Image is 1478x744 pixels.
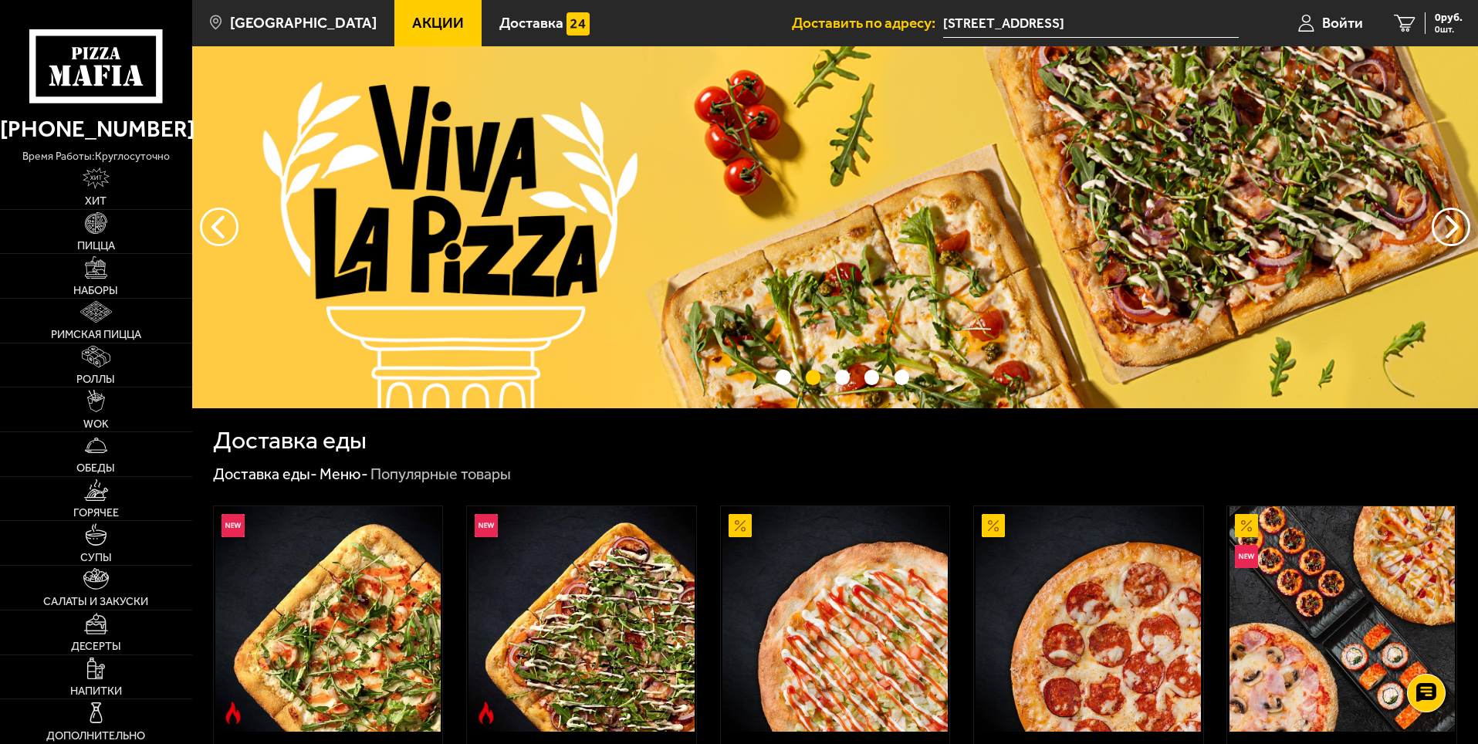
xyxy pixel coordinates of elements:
a: АкционныйНовинкаВсё включено [1227,506,1456,732]
img: Новинка [1235,545,1258,568]
img: Акционный [982,514,1005,537]
img: Новинка [222,514,245,537]
span: Пицца [77,240,115,251]
div: Популярные товары [370,465,511,485]
img: Острое блюдо [475,702,498,725]
span: Доставка [499,15,563,30]
span: Салаты и закуски [43,596,148,607]
img: Острое блюдо [222,702,245,725]
input: Ваш адрес доставки [943,9,1239,38]
img: Акционный [729,514,752,537]
img: Акционный [1235,514,1258,537]
span: WOK [83,418,109,429]
span: 0 руб. [1435,12,1463,23]
h1: Доставка еды [213,428,367,453]
button: точки переключения [806,370,820,384]
span: Римская пицца [51,329,141,340]
span: Напитки [70,685,122,696]
button: предыдущий [1432,208,1470,246]
a: НовинкаОстрое блюдоРимская с мясным ассорти [467,506,696,732]
span: Доставить по адресу: [792,15,943,30]
span: [GEOGRAPHIC_DATA] [230,15,377,30]
button: следующий [200,208,238,246]
span: Обеды [76,462,115,473]
img: 15daf4d41897b9f0e9f617042186c801.svg [567,12,590,36]
span: 0 шт. [1435,25,1463,34]
span: Горячее [73,507,119,518]
button: точки переключения [864,370,879,384]
img: Аль-Шам 25 см (тонкое тесто) [722,506,948,732]
span: Роллы [76,374,115,384]
span: Хит [85,195,107,206]
img: Пепперони 25 см (толстое с сыром) [976,506,1201,732]
a: АкционныйПепперони 25 см (толстое с сыром) [974,506,1203,732]
span: Супы [80,552,112,563]
span: Наборы [73,285,118,296]
img: Новинка [475,514,498,537]
a: Доставка еды- [213,465,317,483]
button: точки переключения [835,370,850,384]
span: Санкт-Петербург, Шуваловский проспект, 51к1 [943,9,1239,38]
img: Римская с креветками [215,506,441,732]
a: Меню- [320,465,368,483]
span: Войти [1322,15,1363,30]
span: Дополнительно [46,730,145,741]
span: Десерты [71,641,121,651]
img: Римская с мясным ассорти [468,506,694,732]
button: точки переключения [895,370,909,384]
span: Акции [412,15,464,30]
img: Всё включено [1229,506,1455,732]
a: АкционныйАль-Шам 25 см (тонкое тесто) [721,506,950,732]
button: точки переключения [776,370,790,384]
a: НовинкаОстрое блюдоРимская с креветками [214,506,443,732]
